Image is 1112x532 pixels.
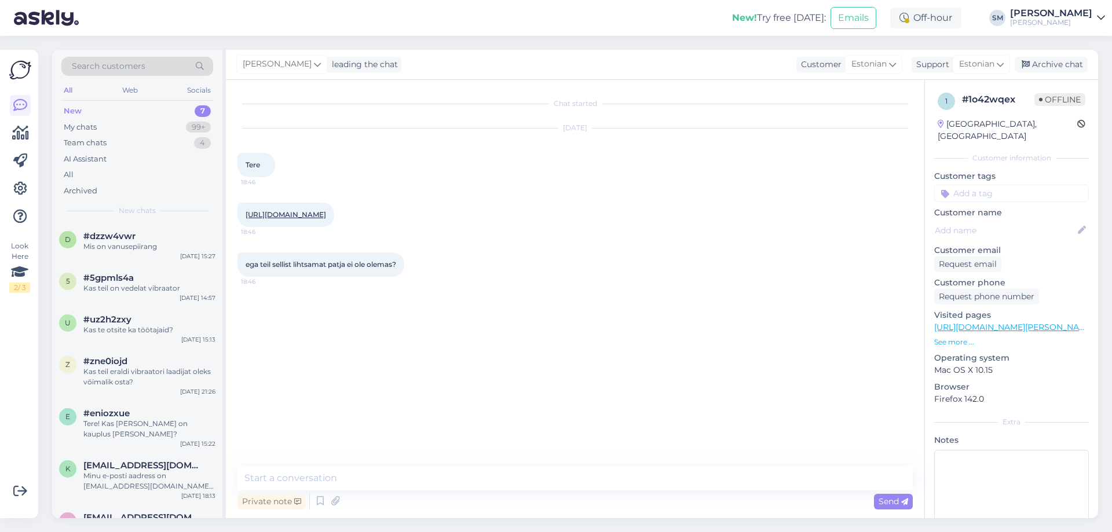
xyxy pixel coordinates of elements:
[246,160,260,169] span: Tere
[65,412,70,421] span: e
[938,118,1077,142] div: [GEOGRAPHIC_DATA], [GEOGRAPHIC_DATA]
[180,387,215,396] div: [DATE] 21:26
[890,8,961,28] div: Off-hour
[831,7,876,29] button: Emails
[243,58,312,71] span: [PERSON_NAME]
[1010,9,1092,18] div: [PERSON_NAME]
[65,516,71,525] span: k
[934,309,1089,321] p: Visited pages
[9,241,30,293] div: Look Here
[237,494,306,509] div: Private note
[194,137,211,149] div: 4
[65,235,71,244] span: d
[181,491,215,500] div: [DATE] 18:13
[959,58,994,71] span: Estonian
[180,439,215,448] div: [DATE] 15:22
[989,10,1005,26] div: SM
[934,185,1089,202] input: Add a tag
[879,496,908,507] span: Send
[732,12,757,23] b: New!
[912,58,949,71] div: Support
[83,241,215,252] div: Mis on vanusepiirang
[83,356,127,366] span: #zne0iojd
[962,93,1034,107] div: # 1o42wqex
[327,58,398,71] div: leading the chat
[83,273,134,283] span: #5gpmls4a
[934,244,1089,256] p: Customer email
[934,277,1089,289] p: Customer phone
[934,322,1094,332] a: [URL][DOMAIN_NAME][PERSON_NAME]
[195,105,211,117] div: 7
[1015,57,1088,72] div: Archive chat
[246,210,326,219] a: [URL][DOMAIN_NAME]
[64,169,74,181] div: All
[83,512,204,523] span: keitykuus@gmail.com
[64,122,97,133] div: My chats
[72,60,145,72] span: Search customers
[241,228,284,236] span: 18:46
[66,277,70,285] span: 5
[934,393,1089,405] p: Firefox 142.0
[64,185,97,197] div: Archived
[934,337,1089,347] p: See more ...
[934,352,1089,364] p: Operating system
[83,325,215,335] div: Kas te otsite ka töötajaid?
[83,366,215,387] div: Kas teil eraldi vibraatori laadijat oleks võimalik osta?
[83,231,136,241] span: #dzzw4vwr
[237,98,913,109] div: Chat started
[934,256,1001,272] div: Request email
[934,170,1089,182] p: Customer tags
[732,11,826,25] div: Try free [DATE]:
[65,318,71,327] span: u
[237,123,913,133] div: [DATE]
[64,153,107,165] div: AI Assistant
[83,283,215,293] div: Kas teil on vedelat vibraator
[83,408,130,419] span: #eniozxue
[64,105,82,117] div: New
[934,364,1089,376] p: Mac OS X 10.15
[934,289,1039,304] div: Request phone number
[180,293,215,302] div: [DATE] 14:57
[185,83,213,98] div: Socials
[83,314,131,325] span: #uz2h2zxy
[83,471,215,491] div: Minu e-posti aadress on [EMAIL_ADDRESS][DOMAIN_NAME] kui võimalik siis suhtleme edasi e-kirja [PE...
[935,224,1076,237] input: Add name
[83,419,215,439] div: Tere! Kas [PERSON_NAME] on kauplus [PERSON_NAME]?
[83,460,204,471] span: kristiina.aaslaid@gmail.com
[934,434,1089,446] p: Notes
[120,83,140,98] div: Web
[796,58,842,71] div: Customer
[65,360,70,369] span: z
[241,178,284,186] span: 18:46
[1034,93,1085,106] span: Offline
[945,97,948,105] span: 1
[9,59,31,81] img: Askly Logo
[181,335,215,344] div: [DATE] 15:13
[241,277,284,286] span: 18:46
[9,282,30,293] div: 2 / 3
[246,260,396,269] span: ega teil sellist lihtsamat patja ei ole olemas?
[934,381,1089,393] p: Browser
[65,464,71,473] span: k
[934,153,1089,163] div: Customer information
[119,206,156,216] span: New chats
[180,252,215,261] div: [DATE] 15:27
[61,83,75,98] div: All
[1010,18,1092,27] div: [PERSON_NAME]
[934,207,1089,219] p: Customer name
[851,58,887,71] span: Estonian
[64,137,107,149] div: Team chats
[934,417,1089,427] div: Extra
[186,122,211,133] div: 99+
[1010,9,1105,27] a: [PERSON_NAME][PERSON_NAME]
